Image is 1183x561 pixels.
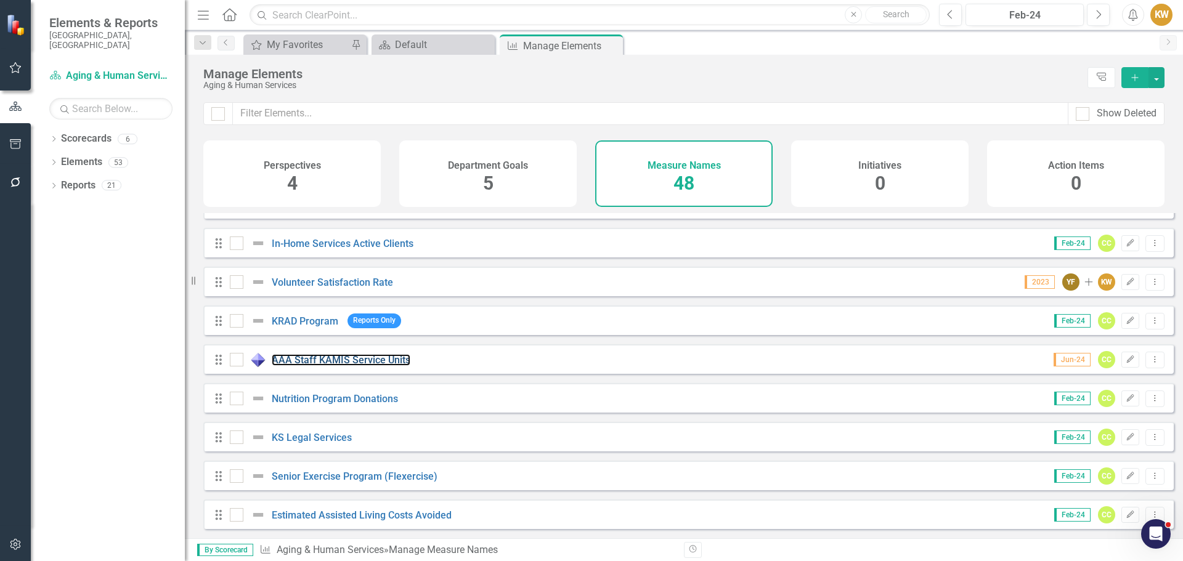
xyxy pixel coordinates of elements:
a: KRAD Program [272,315,338,327]
span: Feb-24 [1054,314,1091,328]
img: Not Defined [251,275,266,289]
div: Default [395,37,492,52]
span: By Scorecard [197,544,253,556]
span: 0 [1071,172,1081,194]
img: Data Only [251,352,266,367]
button: Feb-24 [966,4,1084,26]
div: » Manage Measure Names [259,543,675,557]
div: CC [1098,467,1115,485]
a: Estimated Assisted Living Costs Avoided [272,509,452,521]
h4: Department Goals [448,160,528,171]
span: 48 [673,172,694,194]
h4: Measure Names [648,160,721,171]
a: Default [375,37,492,52]
a: Aging & Human Services [277,544,384,555]
div: CC [1098,312,1115,329]
img: Not Defined [251,391,266,406]
a: Aging & Human Services [49,69,173,83]
h4: Action Items [1048,160,1104,171]
input: Search Below... [49,98,173,119]
div: Manage Elements [523,38,620,54]
span: 0 [875,172,885,194]
div: CC [1098,351,1115,368]
a: AAA Staff KAMIS Service Units [272,354,410,366]
div: KW [1098,273,1115,291]
button: KW [1150,4,1173,26]
div: CC [1098,429,1115,446]
a: My Favorites [246,37,348,52]
a: KS Legal Services [272,432,352,443]
span: Feb-24 [1054,508,1091,522]
div: CC [1098,235,1115,252]
div: CC [1098,506,1115,523]
div: My Favorites [267,37,348,52]
a: In-Home Services Active Clients [272,238,413,249]
div: 53 [108,157,128,167]
div: 21 [102,180,121,191]
span: Search [883,9,909,19]
span: Feb-24 [1054,430,1091,444]
span: 2023 [1025,275,1055,289]
div: Manage Elements [203,67,1081,81]
img: ClearPoint Strategy [6,14,28,35]
a: Scorecards [61,132,112,146]
img: Not Defined [251,236,266,251]
img: Not Defined [251,507,266,522]
a: Nutrition Program Donations [272,393,398,405]
div: Feb-24 [970,8,1079,23]
h4: Perspectives [264,160,321,171]
a: Elements [61,155,102,169]
div: Aging & Human Services [203,81,1081,90]
button: Search [865,6,927,23]
a: Volunteer Satisfaction Rate [272,276,393,288]
a: Senior Exercise Program (Flexercise) [272,470,437,482]
span: 4 [287,172,298,194]
div: YF [1062,273,1079,291]
span: Feb-24 [1054,392,1091,405]
div: Show Deleted [1097,107,1157,121]
span: Jun-24 [1054,353,1091,366]
div: 6 [118,134,137,144]
small: [GEOGRAPHIC_DATA], [GEOGRAPHIC_DATA] [49,30,173,50]
span: Reports Only [348,313,401,328]
iframe: Intercom live chat [1141,519,1171,549]
img: Not Defined [251,469,266,483]
img: Not Defined [251,313,266,328]
a: Reports [61,179,96,193]
input: Search ClearPoint... [250,4,930,26]
img: Not Defined [251,430,266,445]
div: CC [1098,390,1115,407]
span: 5 [483,172,494,194]
span: Feb-24 [1054,236,1091,250]
span: Feb-24 [1054,469,1091,483]
span: Elements & Reports [49,15,173,30]
h4: Initiatives [858,160,901,171]
input: Filter Elements... [232,102,1068,125]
